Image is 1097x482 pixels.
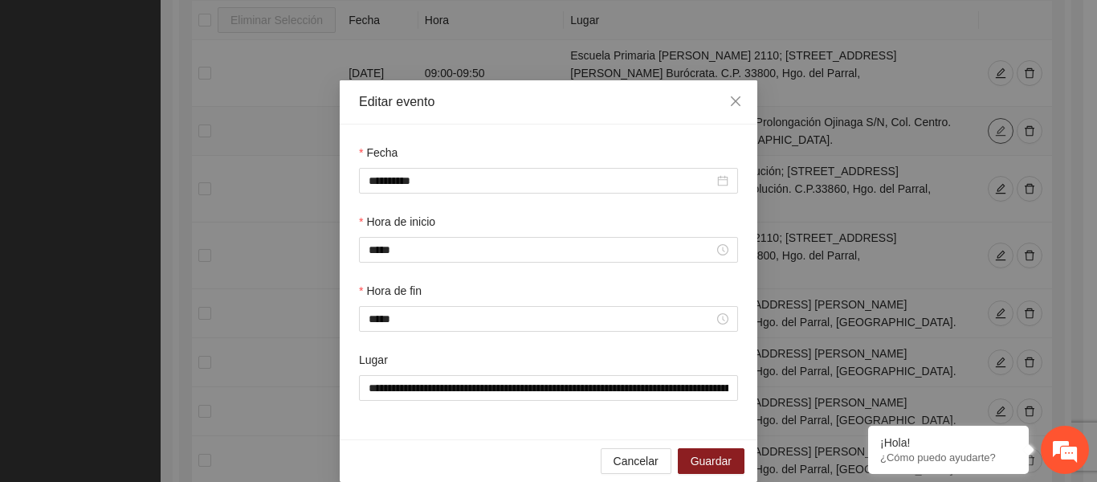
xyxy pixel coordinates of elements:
button: Guardar [678,448,744,474]
input: Fecha [369,172,714,190]
span: Estamos en línea. [93,153,222,315]
label: Hora de fin [359,282,422,300]
button: Cancelar [601,448,671,474]
p: ¿Cómo puedo ayudarte? [880,451,1017,464]
textarea: Escriba su mensaje y pulse “Intro” [8,316,306,372]
div: Chatee con nosotros ahora [84,82,270,103]
button: Close [714,80,757,124]
div: ¡Hola! [880,436,1017,449]
input: Hora de fin [369,310,714,328]
label: Fecha [359,144,398,161]
span: Guardar [691,452,732,470]
input: Lugar [359,375,738,401]
span: close [729,95,742,108]
label: Hora de inicio [359,213,435,231]
span: Cancelar [614,452,659,470]
input: Hora de inicio [369,241,714,259]
div: Minimizar ventana de chat en vivo [263,8,302,47]
div: Editar evento [359,93,738,111]
label: Lugar [359,351,388,369]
